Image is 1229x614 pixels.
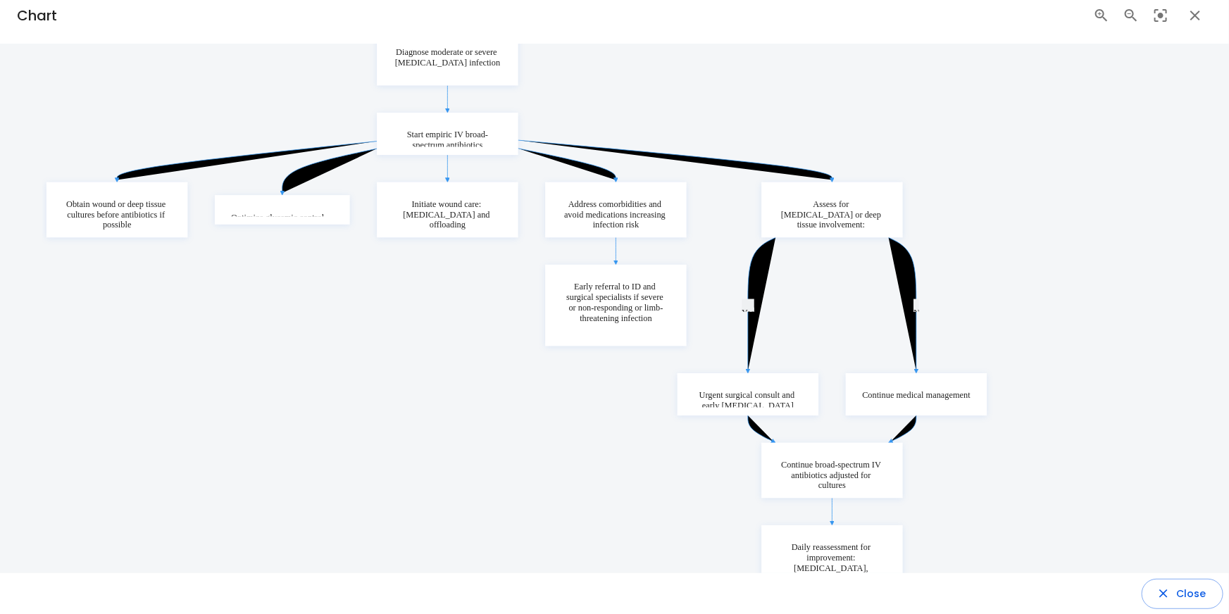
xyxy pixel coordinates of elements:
p: Early referral to ID and surgical specialists if severe or non-responding or limb-threatening inf... [561,282,670,323]
p: Urgent surgical consult and early [MEDICAL_DATA] [694,390,802,411]
p: Optimize glycemic control [231,212,324,223]
p: Address comorbidities and avoid medications increasing infection risk [561,199,670,230]
button: Zoom In [1090,4,1113,27]
h6: Chart [17,4,57,27]
p: N [913,308,920,318]
p: Initiate wound care: [MEDICAL_DATA] and offloading [393,199,501,230]
p: Yes [742,308,754,318]
p: Diagnose moderate or severe [MEDICAL_DATA] infection [393,47,501,68]
p: Obtain wound or deep tissue cultures before antibiotics if possible [63,199,171,230]
p: Continue broad-spectrum IV antibiotics adjusted for cultures [778,460,887,491]
button: Zoom Out [1119,4,1143,27]
p: Daily reassessment for improvement: [MEDICAL_DATA], swelling, pain, purulence, WBC, fever [778,542,887,594]
p: Assess for [MEDICAL_DATA] or deep tissue involvement: [MEDICAL_DATA] [778,199,887,241]
p: Continue medical management [862,390,971,401]
button: Close [1142,579,1223,609]
button: Reset Zoom [1149,4,1173,27]
p: Start empiric IV broad-spectrum antibiotics [393,130,501,151]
